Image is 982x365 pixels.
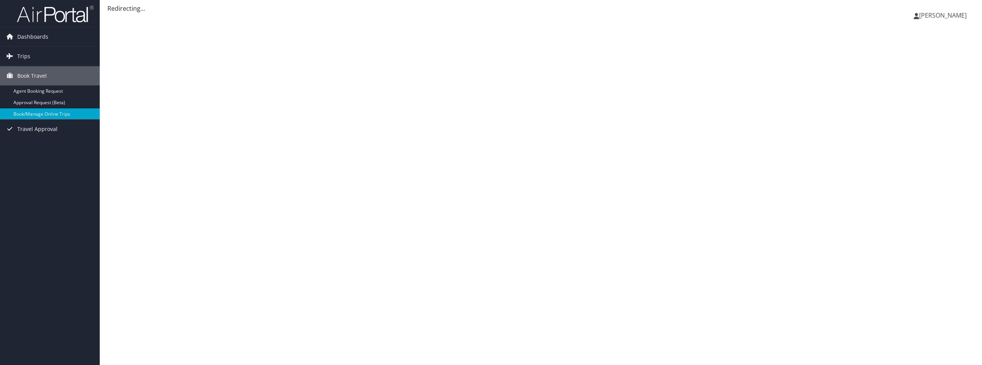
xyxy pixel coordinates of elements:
span: [PERSON_NAME] [919,11,967,20]
span: Travel Approval [17,119,58,139]
img: airportal-logo.png [17,5,94,23]
span: Trips [17,47,30,66]
span: Book Travel [17,66,47,85]
a: [PERSON_NAME] [914,4,974,27]
div: Redirecting... [107,4,974,13]
span: Dashboards [17,27,48,46]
